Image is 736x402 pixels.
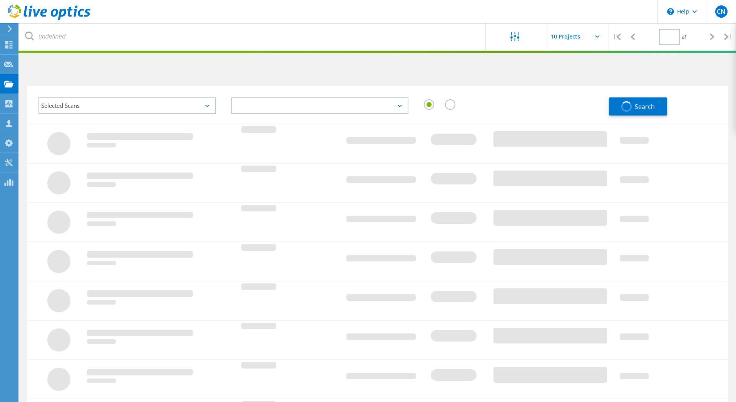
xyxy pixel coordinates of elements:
[717,8,726,15] span: CN
[720,23,736,50] div: |
[8,16,90,22] a: Live Optics Dashboard
[609,97,667,116] button: Search
[635,102,655,111] span: Search
[19,23,486,50] input: undefined
[667,8,674,15] svg: \n
[682,34,686,40] span: of
[38,97,216,114] div: Selected Scans
[609,23,625,50] div: |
